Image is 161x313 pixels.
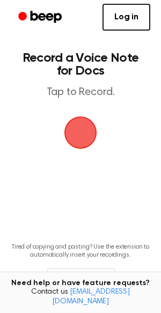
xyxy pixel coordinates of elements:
[11,7,71,28] a: Beep
[52,288,130,305] a: [EMAIL_ADDRESS][DOMAIN_NAME]
[19,52,142,77] h1: Record a Voice Note for Docs
[9,243,152,259] p: Tired of copying and pasting? Use the extension to automatically insert your recordings.
[64,117,97,149] button: Beep Logo
[103,4,150,31] a: Log in
[19,86,142,99] p: Tap to Record.
[6,288,155,307] span: Contact us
